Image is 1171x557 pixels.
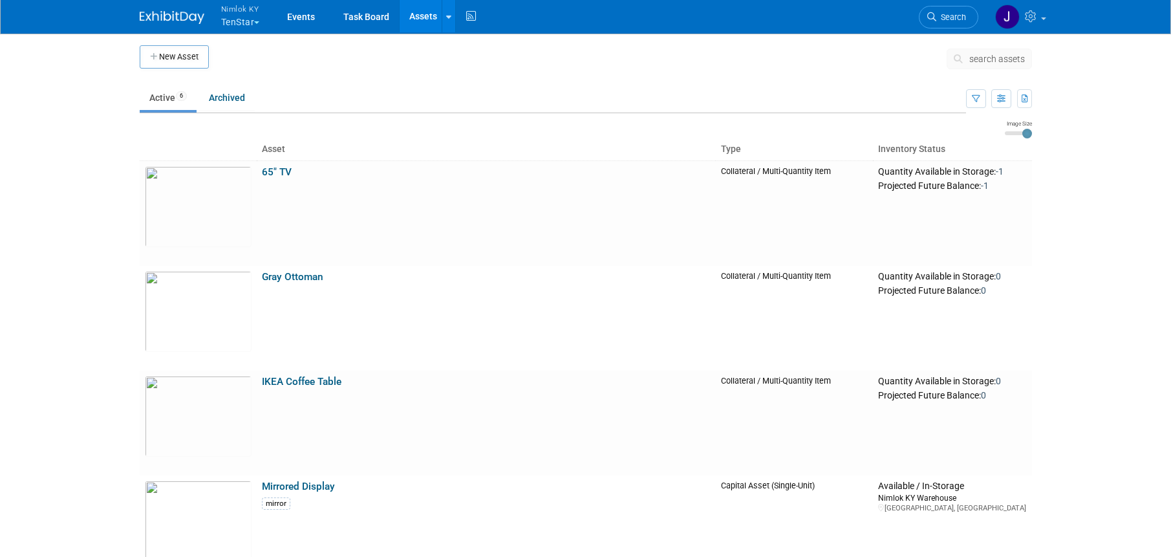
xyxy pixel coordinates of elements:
[969,54,1025,64] span: search assets
[199,85,255,110] a: Archived
[878,178,1026,192] div: Projected Future Balance:
[878,271,1026,283] div: Quantity Available in Storage:
[878,283,1026,297] div: Projected Future Balance:
[140,11,204,24] img: ExhibitDay
[716,160,874,266] td: Collateral / Multi-Quantity Item
[262,166,292,178] a: 65" TV
[140,45,209,69] button: New Asset
[878,503,1026,513] div: [GEOGRAPHIC_DATA], [GEOGRAPHIC_DATA]
[878,166,1026,178] div: Quantity Available in Storage:
[176,91,187,101] span: 6
[262,271,323,283] a: Gray Ottoman
[1005,120,1032,127] div: Image Size
[947,49,1032,69] button: search assets
[716,266,874,371] td: Collateral / Multi-Quantity Item
[995,5,1020,29] img: Jamie Dunn
[878,481,1026,492] div: Available / In-Storage
[716,138,874,160] th: Type
[981,180,989,191] span: -1
[878,376,1026,388] div: Quantity Available in Storage:
[262,481,335,492] a: Mirrored Display
[257,138,716,160] th: Asset
[919,6,978,28] a: Search
[981,390,986,400] span: 0
[878,492,1026,503] div: Nimlok KY Warehouse
[262,376,341,388] a: IKEA Coffee Table
[996,271,1001,281] span: 0
[996,166,1004,177] span: -1
[140,85,197,110] a: Active6
[878,388,1026,402] div: Projected Future Balance:
[996,376,1001,386] span: 0
[936,12,966,22] span: Search
[981,285,986,296] span: 0
[716,371,874,475] td: Collateral / Multi-Quantity Item
[221,2,260,16] span: Nimlok KY
[262,497,290,510] div: mirror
